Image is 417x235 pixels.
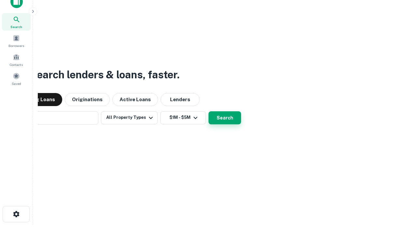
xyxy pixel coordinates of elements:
[384,183,417,214] iframe: Chat Widget
[65,93,110,106] button: Originations
[12,81,21,86] span: Saved
[2,51,31,69] a: Contacts
[8,43,24,48] span: Borrowers
[208,111,241,124] button: Search
[10,24,22,29] span: Search
[2,13,31,31] a: Search
[112,93,158,106] button: Active Loans
[2,70,31,87] a: Saved
[160,111,206,124] button: $1M - $5M
[2,32,31,50] a: Borrowers
[161,93,200,106] button: Lenders
[101,111,158,124] button: All Property Types
[10,62,23,67] span: Contacts
[30,67,180,83] h3: Search lenders & loans, faster.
